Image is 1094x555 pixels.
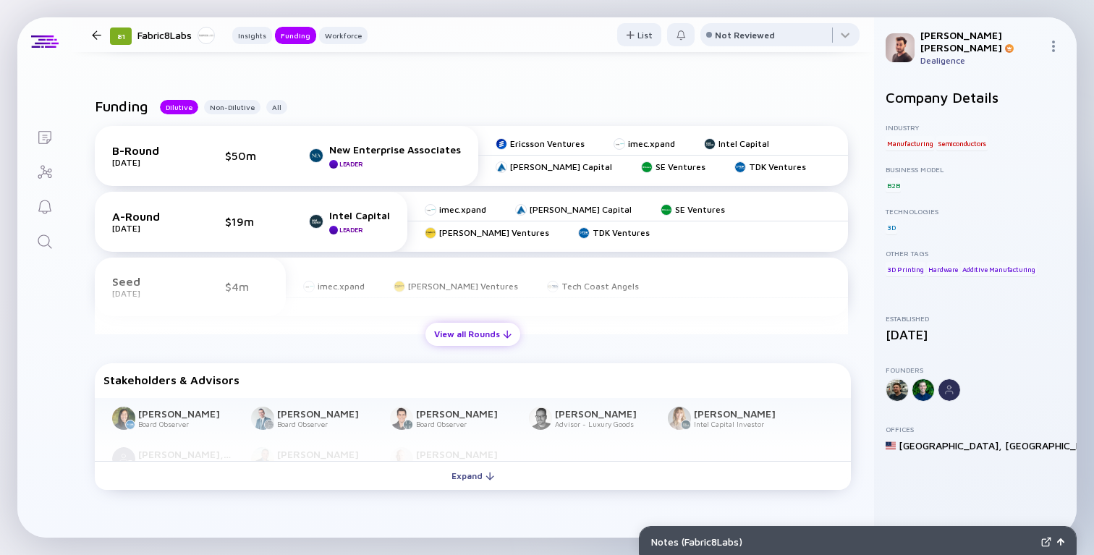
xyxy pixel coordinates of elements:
div: Business Model [886,165,1065,174]
div: [DATE] [112,157,185,168]
a: [PERSON_NAME] Ventures [425,227,549,238]
div: Ericsson Ventures [510,138,585,149]
div: Founders [886,365,1065,374]
button: Non-Dilutive [204,100,260,114]
a: imec.xpand [614,138,675,149]
div: TDK Ventures [749,161,806,172]
div: imec.xpand [628,138,675,149]
div: Funding [275,28,316,43]
div: 3D Printing [886,262,925,276]
a: SE Ventures [641,161,705,172]
div: Manufacturing [886,136,934,151]
div: [PERSON_NAME] Ventures [439,227,549,238]
div: A-Round [112,210,185,223]
a: Intel CapitalLeader [309,209,390,234]
img: Open Notes [1057,538,1064,546]
button: Workforce [319,27,368,44]
div: Semiconductors [936,136,988,151]
a: TDK Ventures [734,161,806,172]
div: B2B [886,178,901,192]
button: Funding [275,27,316,44]
div: Stakeholders & Advisors [103,373,842,386]
div: New Enterprise Associates [329,143,461,156]
button: Insights [232,27,272,44]
div: TDK Ventures [593,227,650,238]
a: SE Ventures [661,204,725,215]
a: TDK Ventures [578,227,650,238]
a: imec.xpand [425,204,486,215]
div: [PERSON_NAME] Capital [510,161,612,172]
div: Leader [339,226,362,234]
button: Expand [95,461,851,490]
img: Expand Notes [1041,537,1051,547]
a: Investor Map [17,153,72,188]
div: Other Tags [886,249,1065,258]
a: Intel Capital [704,138,769,149]
div: Hardware [927,262,959,276]
div: Industry [886,123,1065,132]
div: $19m [225,215,268,228]
div: [DATE] [112,223,185,234]
div: SE Ventures [656,161,705,172]
div: imec.xpand [439,204,486,215]
div: SE Ventures [675,204,725,215]
img: Gil Profile Picture [886,33,915,62]
div: Dealigence [920,55,1042,66]
div: $50m [225,149,268,162]
div: Established [886,314,1065,323]
div: 81 [110,27,132,45]
div: [PERSON_NAME] Capital [530,204,632,215]
a: Ericsson Ventures [496,138,585,149]
a: Lists [17,119,72,153]
div: Insights [232,28,272,43]
a: [PERSON_NAME] Capital [515,204,632,215]
button: All [266,100,287,114]
div: [PERSON_NAME] [PERSON_NAME] [920,29,1042,54]
div: [GEOGRAPHIC_DATA] , [899,439,1002,452]
div: [DATE] [886,327,1065,342]
div: View all Rounds [425,323,520,345]
a: Search [17,223,72,258]
button: List [617,23,661,46]
button: View all Rounds [425,323,520,346]
div: Offices [886,425,1065,433]
a: [PERSON_NAME] Capital [496,161,612,172]
div: List [617,24,661,46]
div: Workforce [319,28,368,43]
a: Reminders [17,188,72,223]
div: Fabric8Labs [137,26,215,44]
div: Expand [443,465,503,487]
div: Technologies [886,207,1065,216]
div: Intel Capital [329,209,390,221]
div: 3D [886,220,897,234]
h2: Funding [95,98,148,114]
div: B-Round [112,144,185,157]
div: Notes ( Fabric8Labs ) [651,535,1035,548]
img: United States Flag [886,441,896,451]
button: Dilutive [160,100,198,114]
div: Additive Manufacturing [961,262,1037,276]
div: Intel Capital [718,138,769,149]
div: Leader [339,160,362,168]
img: Menu [1048,41,1059,52]
div: Not Reviewed [715,30,775,41]
h2: Company Details [886,89,1065,106]
a: New Enterprise AssociatesLeader [309,143,461,169]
